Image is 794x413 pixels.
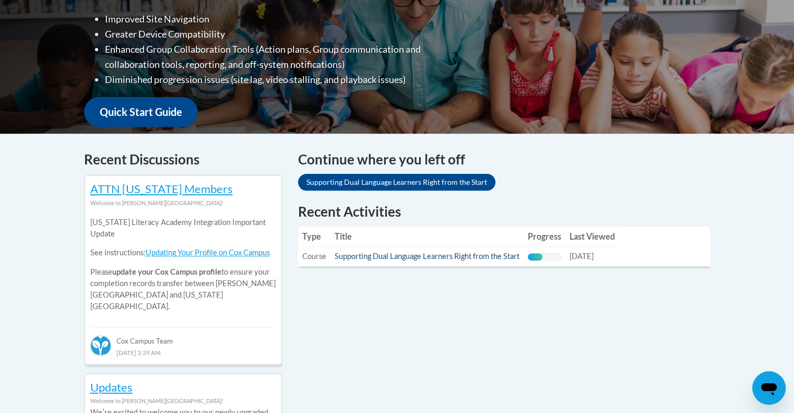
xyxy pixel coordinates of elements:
[90,380,133,394] a: Updates
[146,248,270,257] a: Updating Your Profile on Cox Campus
[298,202,710,221] h1: Recent Activities
[752,371,786,405] iframe: Button to launch messaging window
[302,252,326,261] span: Course
[524,226,565,247] th: Progress
[105,42,463,72] li: Enhanced Group Collaboration Tools (Action plans, Group communication and collaboration tools, re...
[105,11,463,27] li: Improved Site Navigation
[298,174,495,191] a: Supporting Dual Language Learners Right from the Start
[105,72,463,87] li: Diminished progression issues (site lag, video stalling, and playback issues)
[335,252,519,261] a: Supporting Dual Language Learners Right from the Start
[90,327,276,346] div: Cox Campus Team
[298,149,710,170] h4: Continue where you left off
[84,97,198,127] a: Quick Start Guide
[90,247,276,258] p: See instructions:
[84,149,282,170] h4: Recent Discussions
[112,267,221,276] b: update your Cox Campus profile
[90,347,276,358] div: [DATE] 3:39 AM
[90,335,111,356] img: Cox Campus Team
[570,252,594,261] span: [DATE]
[565,226,619,247] th: Last Viewed
[90,182,233,196] a: ATTN [US_STATE] Members
[90,395,276,407] div: Welcome to [PERSON_NAME][GEOGRAPHIC_DATA]!
[105,27,463,42] li: Greater Device Compatibility
[528,253,543,261] div: Progress, %
[90,197,276,209] div: Welcome to [PERSON_NAME][GEOGRAPHIC_DATA]!
[330,226,524,247] th: Title
[90,217,276,240] p: [US_STATE] Literacy Academy Integration Important Update
[298,226,330,247] th: Type
[90,209,276,320] div: Please to ensure your completion records transfer between [PERSON_NAME][GEOGRAPHIC_DATA] and [US_...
